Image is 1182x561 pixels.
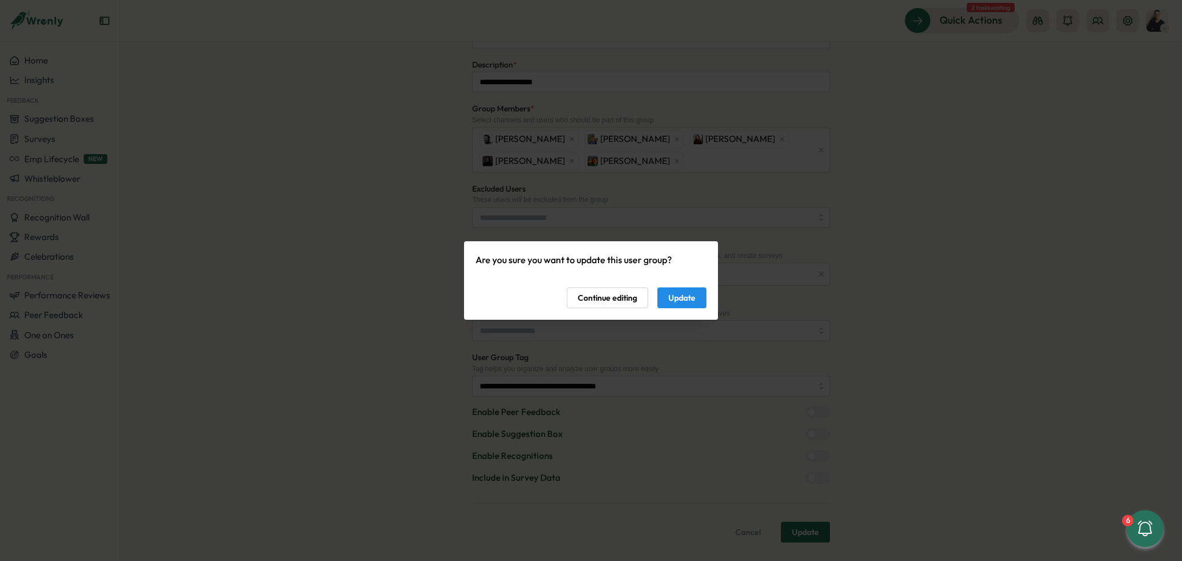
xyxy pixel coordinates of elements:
button: Continue editing [567,287,648,308]
div: 6 [1122,515,1134,526]
span: Continue editing [578,288,637,308]
span: Update [668,288,695,308]
p: Are you sure you want to update this user group? [476,253,706,267]
button: 6 [1127,510,1164,547]
button: Update [657,287,706,308]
